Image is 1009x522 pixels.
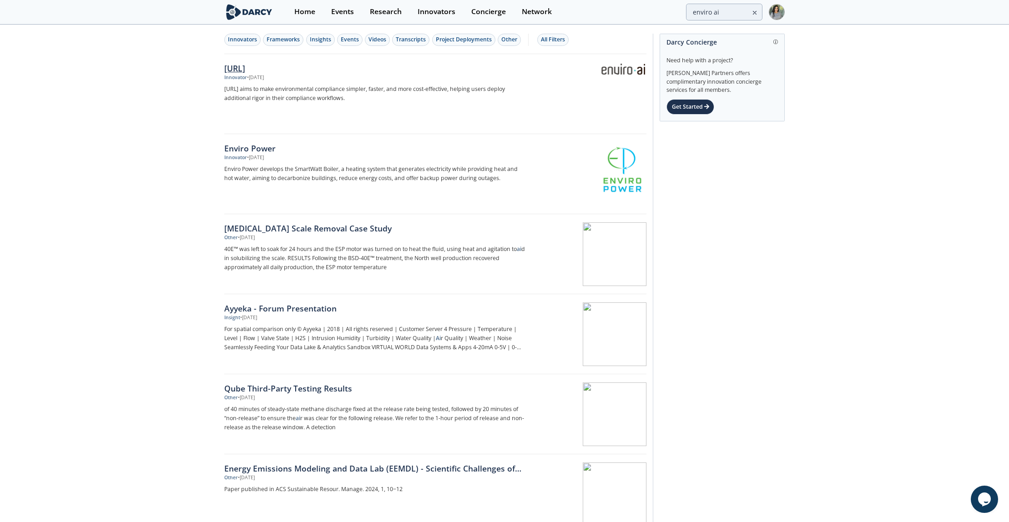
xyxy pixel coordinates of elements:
button: Events [337,34,363,46]
div: Get Started [666,99,714,115]
a: Qube Third-Party Testing Results Other •[DATE] of 40 minutes of steady-state methane discharge fi... [224,374,646,454]
div: Other [224,234,238,241]
div: • [DATE] [247,154,264,161]
div: Project Deployments [436,35,492,44]
button: Innovators [224,34,261,46]
div: Events [331,8,354,15]
button: Other [498,34,521,46]
div: Innovator [224,74,247,81]
div: Ayyeka - Forum Presentation [224,302,525,314]
div: Concierge [471,8,506,15]
a: [MEDICAL_DATA] Scale Removal Case Study Other •[DATE] 40E™ was left to soak for 24 hours and the ... [224,214,646,294]
strong: Ai [436,334,441,342]
div: Darcy Concierge [666,34,778,50]
div: [MEDICAL_DATA] Scale Removal Case Study [224,222,525,234]
div: Other [224,474,238,482]
a: Ayyeka - Forum Presentation Insight •[DATE] For spatial comparison only © Ayyeka | 2018 | All rig... [224,294,646,374]
div: Transcripts [396,35,426,44]
p: For spatial comparison only © Ayyeka | 2018 | All rights reserved | Customer Server 4 Pressure | ... [224,325,525,352]
button: Insights [306,34,335,46]
input: Advanced Search [686,4,762,20]
div: Insight [224,314,240,321]
div: Innovators [228,35,257,44]
strong: ai [517,245,521,253]
img: logo-wide.svg [224,4,274,20]
div: Innovators [418,8,455,15]
p: 40E™ was left to soak for 24 hours and the ESP motor was turned on to heat the fluid, using heat ... [224,245,525,272]
div: • [DATE] [238,234,255,241]
p: Enviro Power develops the SmartWatt Boiler, a heating system that generates electricity while pro... [224,165,525,183]
div: • [DATE] [238,394,255,402]
img: information.svg [773,40,778,45]
button: Transcripts [392,34,429,46]
div: Network [522,8,552,15]
div: Energy Emissions Modeling and Data Lab (EEMDL) - Scientific Challenges of MMRV from Natural Gas S... [224,462,525,474]
div: Insights [310,35,331,44]
div: Need help with a project? [666,50,778,65]
div: Home [294,8,315,15]
div: Other [501,35,517,44]
p: of 40 minutes of steady-state methane discharge fixed at the release rate being tested, followed ... [224,405,525,432]
img: Profile [769,4,785,20]
div: Videos [368,35,386,44]
div: Events [341,35,359,44]
div: Research [370,8,402,15]
div: • [DATE] [238,474,255,482]
iframe: chat widget [971,486,1000,513]
div: [URL] [224,62,525,74]
img: Enviro.AI [600,64,645,75]
p: Paper published in ACS Sustainable Resour. Manage. 2024, 1, 10−12 [224,485,525,494]
button: All Filters [537,34,569,46]
div: [PERSON_NAME] Partners offers complimentary innovation concierge services for all members. [666,65,778,95]
strong: ai [296,414,300,422]
div: All Filters [541,35,565,44]
div: Innovator [224,154,247,161]
div: Frameworks [267,35,300,44]
div: • [DATE] [240,314,257,321]
div: Enviro Power [224,142,525,154]
button: Project Deployments [432,34,495,46]
img: Enviro Power [600,144,645,197]
div: • [DATE] [247,74,264,81]
a: Enviro Power Innovator •[DATE] Enviro Power develops the SmartWatt Boiler, a heating system that ... [224,134,646,214]
button: Videos [365,34,390,46]
button: Frameworks [263,34,303,46]
div: Other [224,394,238,402]
div: Qube Third-Party Testing Results [224,382,525,394]
p: [URL] aims to make environmental compliance simpler, faster, and more cost-effective, helping use... [224,85,525,103]
a: [URL] Innovator •[DATE] [URL] aims to make environmental compliance simpler, faster, and more cos... [224,54,646,134]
